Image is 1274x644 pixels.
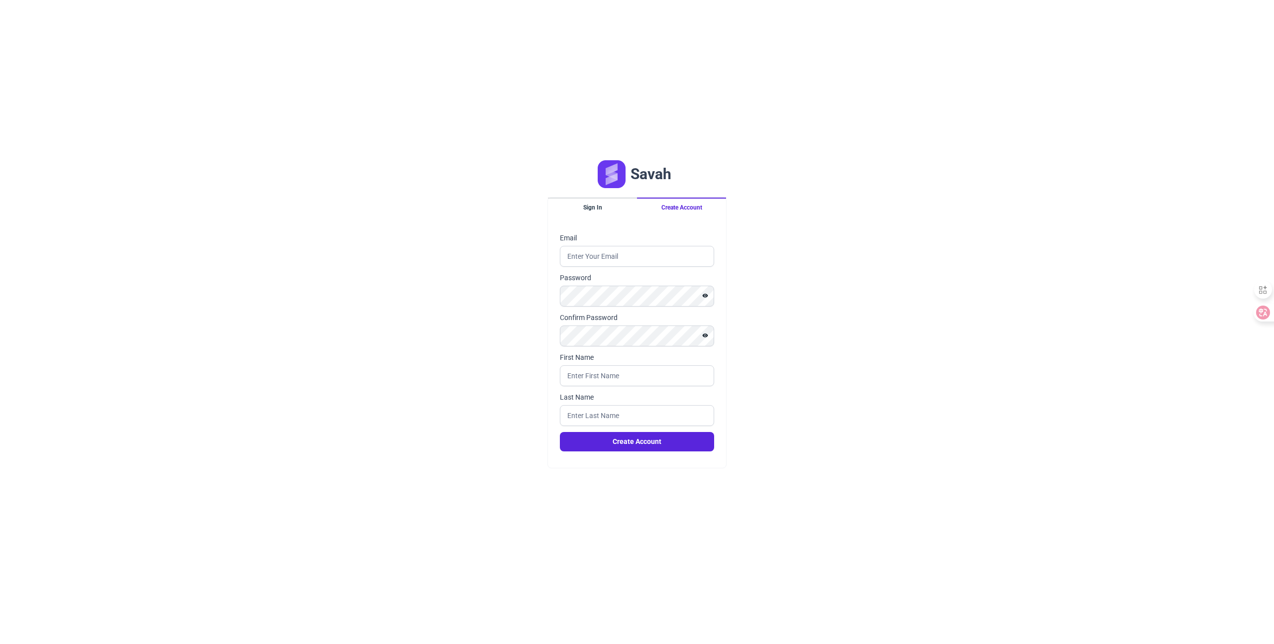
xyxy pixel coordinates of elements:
[560,273,714,283] label: Password
[560,313,714,322] label: Confirm Password
[560,405,714,426] input: Enter Last Name
[696,329,714,341] button: Show password
[548,198,637,216] button: Sign In
[560,392,714,402] label: Last Name
[696,290,714,302] button: Show password
[560,432,714,451] button: Create Account
[560,365,714,386] input: Enter First Name
[631,165,671,183] h1: Savah
[560,233,714,243] label: Email
[560,352,714,362] label: First Name
[637,198,726,216] button: Create Account
[560,246,714,267] input: Enter Your Email
[598,160,626,188] img: Logo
